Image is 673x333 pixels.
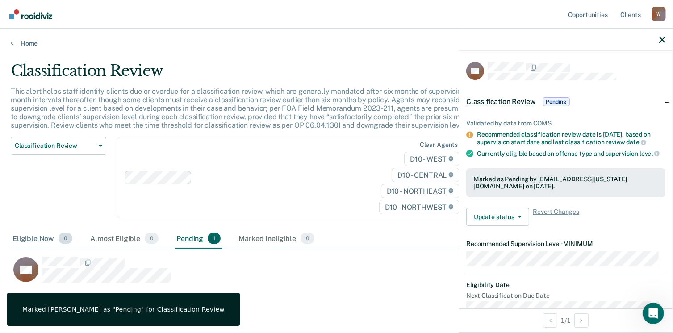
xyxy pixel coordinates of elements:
span: Revert Changes [533,208,579,226]
div: Clear agents [420,141,458,149]
dt: Next Classification Due Date [466,292,665,300]
div: Pending [175,229,222,249]
div: W [652,7,666,21]
button: Previous Opportunity [543,313,557,328]
dt: Eligibility Date [466,281,665,289]
button: Update status [466,208,529,226]
span: Pending [543,97,570,106]
div: Classification Review [11,62,515,87]
span: level [640,150,660,157]
img: Recidiviz [9,9,52,19]
div: Currently eligible based on offense type and supervision [477,150,665,158]
a: Home [11,39,662,47]
div: Marked Ineligible [237,229,316,249]
span: D10 - CENTRAL [392,168,460,182]
span: D10 - WEST [404,152,460,166]
div: Recommended classification review date is [DATE], based on supervision start date and last classi... [477,131,665,146]
span: Classification Review [466,97,536,106]
span: • [561,240,563,247]
div: 1 / 1 [459,308,673,332]
div: Marked [PERSON_NAME] as "Pending" for Classification Review [22,305,225,313]
span: 0 [301,233,314,244]
button: Profile dropdown button [652,7,666,21]
button: Next Opportunity [574,313,589,328]
div: Classification ReviewPending [459,87,673,116]
p: This alert helps staff identify clients due or overdue for a classification review, which are gen... [11,87,510,130]
span: 0 [59,233,72,244]
div: Validated by data from COMS [466,120,665,127]
div: Eligible Now [11,229,74,249]
span: Classification Review [15,142,95,150]
div: CaseloadOpportunityCell-0801782 [11,256,581,292]
div: Marked as Pending by [EMAIL_ADDRESS][US_STATE][DOMAIN_NAME] on [DATE]. [473,175,658,191]
div: Almost Eligible [88,229,160,249]
iframe: Intercom live chat [643,303,664,324]
dt: Recommended Supervision Level MINIMUM [466,240,665,248]
span: 1 [208,233,221,244]
span: 0 [145,233,159,244]
span: D10 - NORTHEAST [381,184,460,198]
span: D10 - NORTHWEST [379,200,460,214]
